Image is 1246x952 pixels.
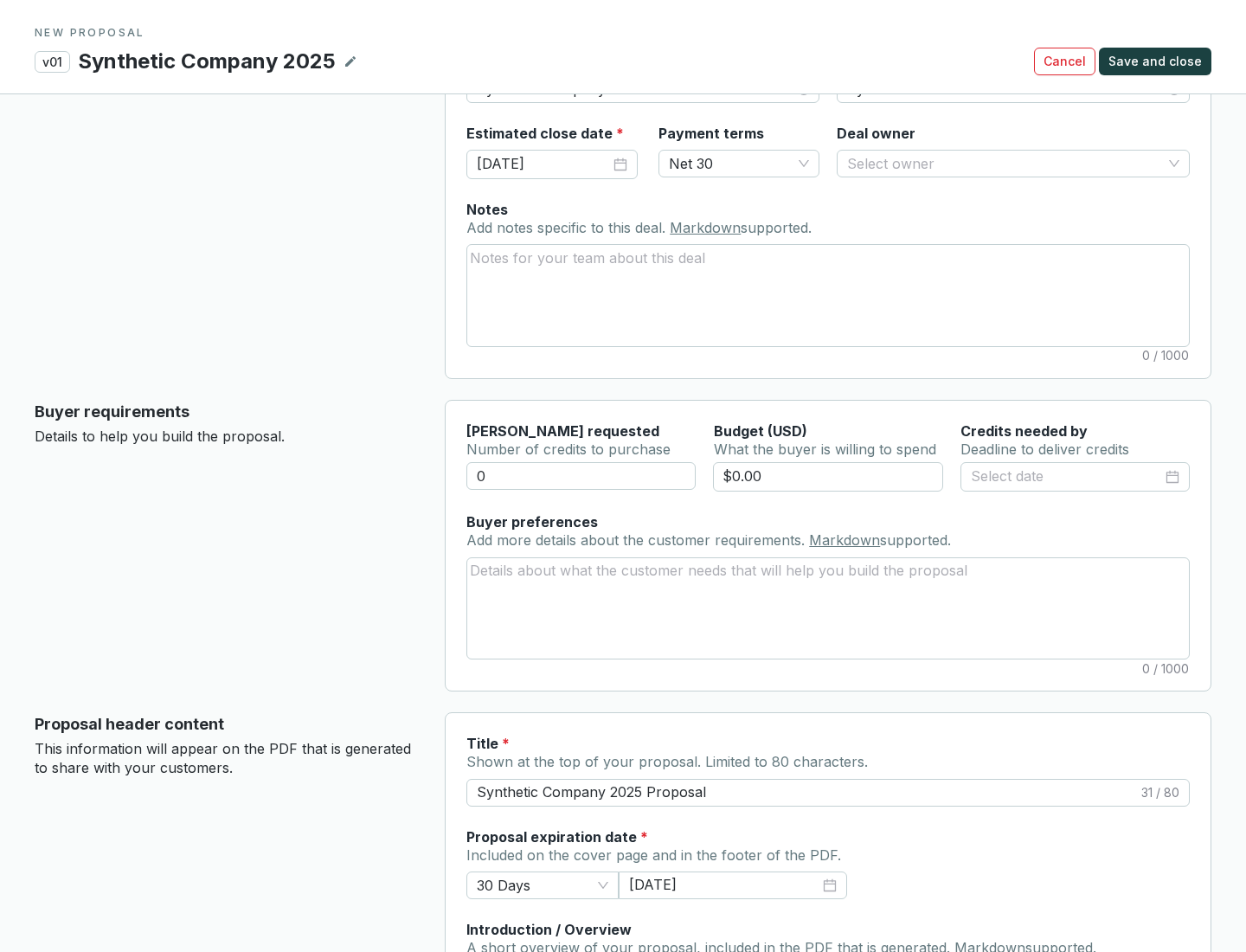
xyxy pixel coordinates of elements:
input: Select date [629,875,819,896]
p: Buyer requirements [35,400,417,424]
label: [PERSON_NAME] requested [466,421,659,441]
button: Cancel [1034,48,1095,75]
p: This information will appear on the PDF that is generated to share with your customers. [35,740,417,777]
span: Included on the cover page and in the footer of the PDF. [466,846,841,864]
p: v01 [35,51,70,73]
span: 30 Days [477,872,608,898]
span: Add more details about the customer requirements. [466,531,809,549]
label: Introduction / Overview [466,920,632,939]
label: Buyer preferences [466,512,598,531]
a: Markdown [670,219,741,236]
label: Deal owner [837,124,915,143]
button: Save and close [1099,48,1211,75]
span: Budget (USD) [714,422,807,440]
span: supported. [741,219,812,236]
label: Proposal expiration date [466,827,648,846]
input: Select date [477,153,610,176]
span: Cancel [1044,53,1086,70]
span: Deadline to deliver credits [960,441,1129,458]
label: Credits needed by [960,421,1088,441]
span: supported. [880,531,951,549]
p: NEW PROPOSAL [35,26,1211,40]
label: Title [466,734,510,753]
p: Proposal header content [35,712,417,737]
label: Notes [466,200,508,219]
span: Shown at the top of your proposal. Limited to 80 characters. [466,753,868,770]
span: Save and close [1108,53,1202,70]
span: Number of credits to purchase [466,441,671,458]
input: Select date [971,466,1162,488]
span: Net 30 [669,151,809,177]
span: 31 / 80 [1141,784,1179,801]
span: Add notes specific to this deal. [466,219,670,236]
p: Synthetic Company 2025 [77,47,337,76]
span: What the buyer is willing to spend [714,441,936,458]
label: Estimated close date [466,124,624,143]
label: Payment terms [658,124,764,143]
a: Markdown [809,531,880,549]
p: Details to help you build the proposal. [35,428,417,447]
